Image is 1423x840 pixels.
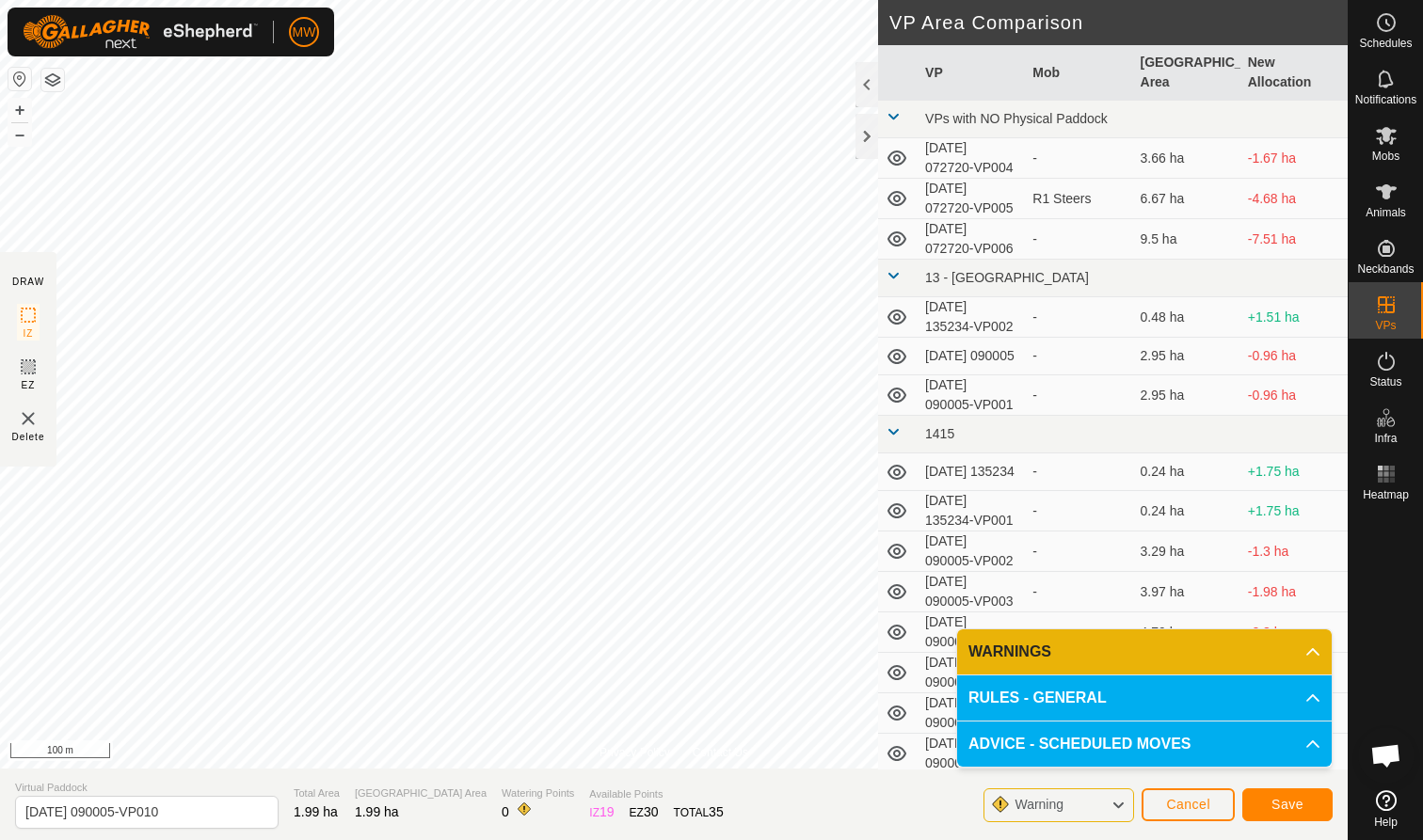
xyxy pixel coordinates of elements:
td: [DATE] 090005-VP004 [918,612,1025,653]
h2: VP Area Comparison [889,11,1348,34]
div: - [1032,230,1125,249]
td: -1.98 ha [1240,572,1348,612]
div: IZ [589,802,614,822]
span: Schedules [1359,38,1412,49]
th: Mob [1025,45,1132,101]
span: Heatmap [1363,489,1409,500]
button: Cancel [1142,788,1235,821]
span: WARNINGS [968,641,1051,663]
td: -1.67 ha [1240,138,1348,179]
td: 4.79 ha [1133,612,1240,653]
td: 3.29 ha [1133,531,1240,572]
div: - [1032,386,1125,405]
div: R1 Steers [1032,189,1125,209]
td: -4.68 ha [1240,179,1348,219]
p-accordion-header: ADVICE - SCHEDULED MOVES [957,721,1332,767]
span: EZ [22,378,36,392]
span: Delete [12,430,45,444]
td: -7.51 ha [1240,219,1348,260]
th: New Allocation [1240,45,1348,101]
button: Map Layers [41,69,64,91]
td: [DATE] 072720-VP005 [918,179,1025,219]
span: [GEOGRAPHIC_DATA] Area [355,785,487,801]
span: Total Area [294,785,340,801]
span: 30 [644,804,659,819]
td: -2.8 ha [1240,612,1348,653]
td: 3.66 ha [1133,138,1240,179]
span: 1.99 ha [294,804,338,819]
td: -1.3 ha [1240,531,1348,572]
div: - [1032,542,1125,562]
span: Infra [1374,433,1397,444]
span: Neckbands [1357,263,1414,275]
td: 0.24 ha [1133,453,1240,491]
div: - [1032,582,1125,602]
td: +1.51 ha [1240,297,1348,338]
td: [DATE] 090005-VP007 [918,693,1025,734]
div: - [1032,462,1125,482]
span: 1415 [925,426,954,441]
p-accordion-header: WARNINGS [957,629,1332,674]
img: VP [17,407,40,430]
div: - [1032,149,1125,168]
td: 0.48 ha [1133,297,1240,338]
td: +1.75 ha [1240,453,1348,491]
span: Virtual Paddock [15,780,279,796]
a: Help [1349,783,1423,835]
td: [DATE] 090005-VP001 [918,375,1025,416]
td: [DATE] 090005-VP002 [918,531,1025,572]
p-accordion-header: RULES - GENERAL [957,675,1332,721]
td: 2.95 ha [1133,338,1240,375]
td: 0.24 ha [1133,491,1240,531]
span: 0 [502,804,509,819]
span: Cancel [1166,797,1210,812]
td: [DATE] 135234-VP001 [918,491,1025,531]
span: IZ [24,326,34,341]
div: - [1032,308,1125,327]
button: Save [1242,788,1333,821]
td: -0.96 ha [1240,375,1348,416]
span: RULES - GENERAL [968,687,1107,709]
span: Status [1369,376,1401,388]
div: - [1032,501,1125,521]
span: VPs [1375,320,1396,331]
img: Gallagher Logo [23,15,258,49]
span: 1.99 ha [355,804,399,819]
span: Watering Points [502,785,574,801]
span: Save [1271,797,1303,812]
td: [DATE] 090005-VP008 [918,734,1025,774]
td: 2.95 ha [1133,375,1240,416]
div: Open chat [1358,727,1415,784]
span: ADVICE - SCHEDULED MOVES [968,733,1191,755]
a: Privacy Policy [600,744,670,761]
td: [DATE] 090005 [918,338,1025,375]
td: [DATE] 072720-VP004 [918,138,1025,179]
td: 9.5 ha [1133,219,1240,260]
td: [DATE] 090005-VP003 [918,572,1025,612]
span: VPs with NO Physical Paddock [925,111,1108,126]
button: + [8,99,31,121]
div: DRAW [12,275,44,289]
td: [DATE] 090005-VP005 [918,653,1025,693]
td: 3.97 ha [1133,572,1240,612]
td: 6.67 ha [1133,179,1240,219]
span: Animals [1366,207,1406,218]
span: Notifications [1355,94,1416,105]
th: VP [918,45,1025,101]
span: Available Points [589,786,723,802]
span: 13 - [GEOGRAPHIC_DATA] [925,270,1089,285]
span: 19 [600,804,615,819]
button: Reset Map [8,68,31,90]
span: Mobs [1372,151,1399,162]
span: MW [293,23,316,42]
th: [GEOGRAPHIC_DATA] Area [1133,45,1240,101]
div: - [1032,623,1125,642]
span: 35 [709,804,724,819]
td: -0.96 ha [1240,338,1348,375]
a: Contact Us [693,744,748,761]
div: TOTAL [674,802,724,822]
td: [DATE] 072720-VP006 [918,219,1025,260]
td: +1.75 ha [1240,491,1348,531]
div: EZ [630,802,659,822]
td: [DATE] 135234-VP002 [918,297,1025,338]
